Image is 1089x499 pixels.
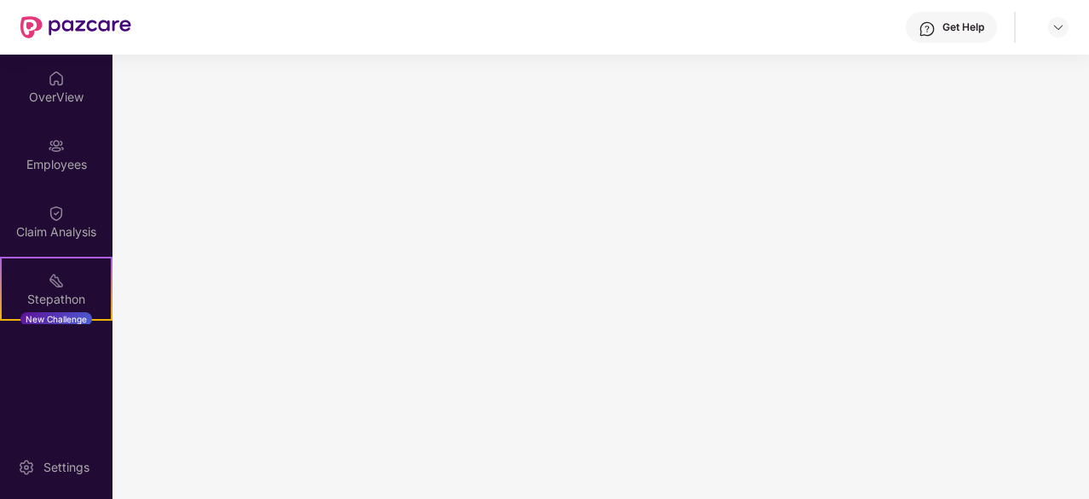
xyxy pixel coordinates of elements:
[18,459,35,476] img: svg+xml;base64,PHN2ZyBpZD0iU2V0dGluZy0yMHgyMCIgeG1sbnM9Imh0dHA6Ly93d3cudzMub3JnLzIwMDAvc3ZnIiB3aW...
[1052,20,1065,34] img: svg+xml;base64,PHN2ZyBpZD0iRHJvcGRvd24tMzJ4MzIiIHhtbG5zPSJodHRwOi8vd3d3LnczLm9yZy8yMDAwL3N2ZyIgd2...
[48,272,65,289] img: svg+xml;base64,PHN2ZyB4bWxucz0iaHR0cDovL3d3dy53My5vcmcvMjAwMC9zdmciIHdpZHRoPSIyMSIgaGVpZ2h0PSIyMC...
[942,20,984,34] div: Get Help
[919,20,936,38] img: svg+xml;base64,PHN2ZyBpZD0iSGVscC0zMngzMiIgeG1sbnM9Imh0dHA6Ly93d3cudzMub3JnLzIwMDAvc3ZnIiB3aWR0aD...
[48,137,65,154] img: svg+xml;base64,PHN2ZyBpZD0iRW1wbG95ZWVzIiB4bWxucz0iaHR0cDovL3d3dy53My5vcmcvMjAwMC9zdmciIHdpZHRoPS...
[38,459,95,476] div: Settings
[20,16,131,38] img: New Pazcare Logo
[2,291,111,308] div: Stepathon
[20,312,92,326] div: New Challenge
[48,70,65,87] img: svg+xml;base64,PHN2ZyBpZD0iSG9tZSIgeG1sbnM9Imh0dHA6Ly93d3cudzMub3JnLzIwMDAvc3ZnIiB3aWR0aD0iMjAiIG...
[48,205,65,222] img: svg+xml;base64,PHN2ZyBpZD0iQ2xhaW0iIHhtbG5zPSJodHRwOi8vd3d3LnczLm9yZy8yMDAwL3N2ZyIgd2lkdGg9IjIwIi...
